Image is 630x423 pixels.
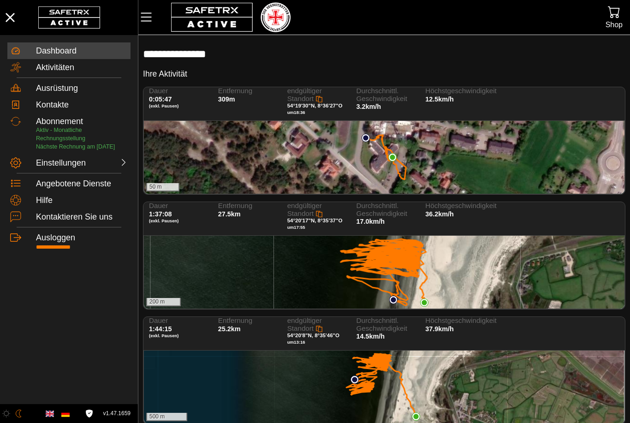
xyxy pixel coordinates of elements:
[389,296,398,304] img: PathStart.svg
[36,46,128,56] div: Dashboard
[218,87,277,95] span: Entfernung
[36,63,128,73] div: Aktivitäten
[36,158,80,168] div: Einstellungen
[36,127,85,142] span: Aktiv - Monatliche Rechnungsstellung
[356,202,415,217] span: Durchschnittl. Geschwindigkeit
[261,2,290,32] img: RescueLogo.png
[146,183,179,191] div: 50 m
[36,83,128,94] div: Ausrüstung
[36,100,128,110] div: Kontakte
[218,202,277,210] span: Entfernung
[356,87,415,102] span: Durchschnittl. Geschwindigkeit
[425,210,454,218] span: 36.2km/h
[362,134,370,142] img: PathStart.svg
[356,317,415,332] span: Durchschnittl. Geschwindigkeit
[149,87,208,95] span: Dauer
[351,375,359,384] img: PathStart.svg
[146,298,181,306] div: 200 m
[10,116,21,127] img: Subscription.svg
[425,325,454,333] span: 37.9km/h
[36,117,128,127] div: Abonnement
[149,202,208,210] span: Dauer
[149,103,208,109] span: (exkl. Pausen)
[149,210,172,218] span: 1:37:08
[103,409,131,418] span: v1.47.1659
[143,69,187,79] h5: Ihre Aktivität
[2,410,10,417] img: ModeLight.svg
[10,62,21,73] img: Activities.svg
[218,317,277,325] span: Entfernung
[218,210,241,218] span: 27.5km
[388,153,397,161] img: PathEnd.svg
[356,333,385,340] span: 14.5km/h
[287,218,343,223] span: 54°20'17"N, 8°35'37"O
[36,196,128,206] div: Hilfe
[138,7,161,27] button: MenÜ
[149,325,172,333] span: 1:44:15
[10,211,21,222] img: ContactUs.svg
[149,218,208,224] span: (exkl. Pausen)
[218,325,241,333] span: 25.2km
[58,406,73,422] button: German
[420,298,428,307] img: PathEnd.svg
[287,103,343,108] span: 54°19'30"N, 8°36'27"O
[149,95,172,103] span: 0:05:47
[83,410,95,417] a: Lizenzvereinbarung
[61,410,70,418] img: de.svg
[287,333,339,338] span: 54°20'8"N, 8°35'46"O
[287,225,305,230] span: um 17:55
[412,412,420,421] img: PathEnd.svg
[149,317,208,325] span: Dauer
[36,143,115,150] span: Nächste Rechnung am [DATE]
[287,316,322,332] span: endgültiger Standort
[425,87,484,95] span: Höchstgeschwindigkeit
[42,406,58,422] button: English
[287,340,305,345] span: um 13:16
[356,103,381,110] span: 3.2km/h
[46,410,54,418] img: en.svg
[425,202,484,210] span: Höchstgeschwindigkeit
[36,179,128,189] div: Angebotene Dienste
[287,202,322,217] span: endgültiger Standort
[287,87,322,102] span: endgültiger Standort
[287,110,305,115] span: um 18:36
[36,212,128,222] div: Kontaktieren Sie uns
[10,195,21,206] img: Help.svg
[36,233,128,243] div: Ausloggen
[15,410,23,417] img: ModeDark.svg
[146,413,187,421] div: 500 m
[98,406,136,421] button: v1.47.1659
[10,83,21,94] img: Equipment.svg
[425,317,484,325] span: Höchstgeschwindigkeit
[425,95,454,103] span: 12.5km/h
[218,95,235,103] span: 309m
[606,18,623,31] div: Shop
[356,218,385,225] span: 17.0km/h
[149,333,208,339] span: (exkl. Pausen)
